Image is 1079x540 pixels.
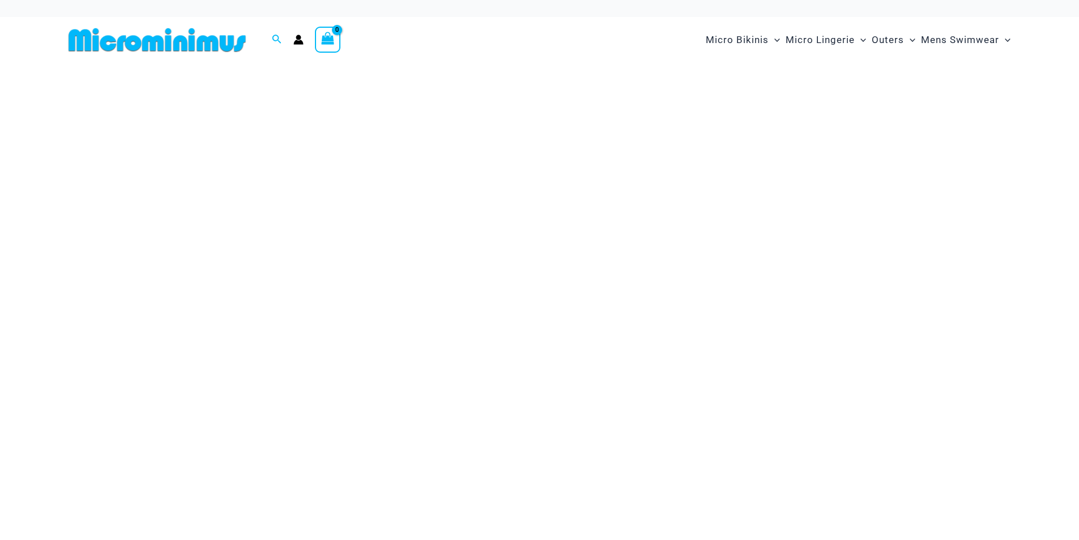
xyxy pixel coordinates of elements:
span: Micro Bikinis [706,25,769,54]
a: Micro LingerieMenu ToggleMenu Toggle [783,23,869,57]
span: Menu Toggle [855,25,866,54]
span: Menu Toggle [999,25,1010,54]
span: Menu Toggle [769,25,780,54]
span: Menu Toggle [904,25,915,54]
a: View Shopping Cart, empty [315,27,341,53]
a: OutersMenu ToggleMenu Toggle [869,23,918,57]
a: Mens SwimwearMenu ToggleMenu Toggle [918,23,1013,57]
a: Micro BikinisMenu ToggleMenu Toggle [703,23,783,57]
a: Search icon link [272,33,282,47]
span: Mens Swimwear [921,25,999,54]
nav: Site Navigation [701,21,1016,59]
span: Outers [872,25,904,54]
span: Micro Lingerie [786,25,855,54]
img: MM SHOP LOGO FLAT [64,27,250,53]
a: Account icon link [293,35,304,45]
